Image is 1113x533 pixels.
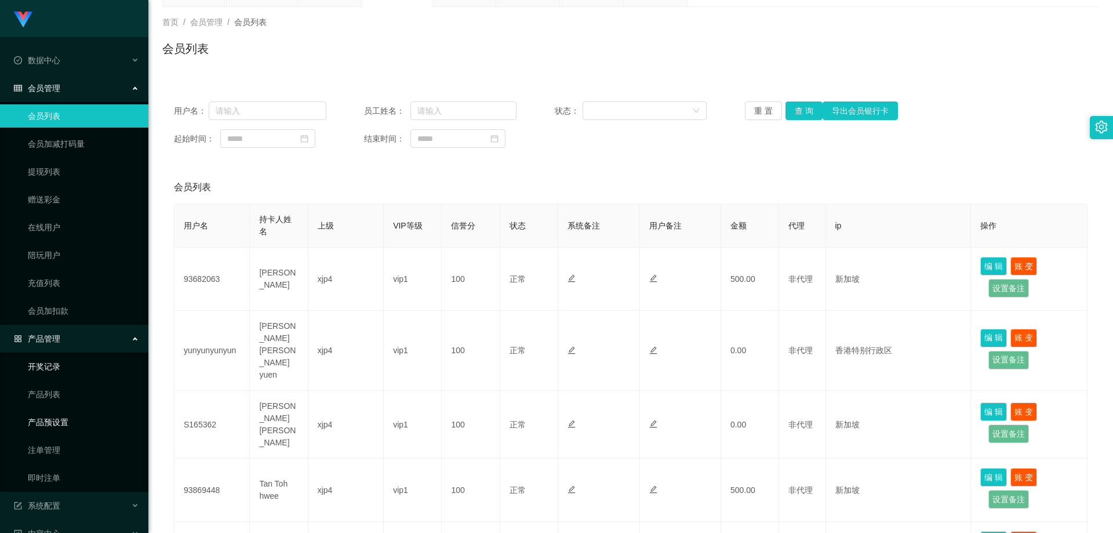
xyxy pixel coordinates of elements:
td: xjp4 [308,391,384,459]
i: 图标: edit [649,485,657,494]
a: 会员加减打码量 [28,132,139,155]
a: 产品列表 [28,383,139,406]
td: yunyunyunyun [174,311,250,391]
td: 100 [442,248,500,311]
span: 用户名： [174,105,209,117]
span: 操作 [980,221,996,230]
a: 在线用户 [28,216,139,239]
button: 设置备注 [988,279,1029,298]
span: 首页 [162,17,179,27]
h1: 会员列表 [162,40,209,57]
span: 非代理 [788,485,813,495]
button: 账 变 [1010,329,1037,347]
span: 非代理 [788,346,813,355]
input: 请输入 [410,101,517,120]
span: 结束时间： [364,133,410,145]
span: 用户名 [184,221,208,230]
i: 图标: edit [649,420,657,428]
span: 会员管理 [14,84,60,93]
span: / [227,17,230,27]
span: 正常 [510,346,526,355]
span: 状态： [555,105,583,117]
span: 非代理 [788,420,813,429]
span: 用户备注 [649,221,682,230]
span: 代理 [788,221,805,230]
a: 产品预设置 [28,411,139,434]
span: 正常 [510,274,526,284]
span: 系统配置 [14,501,60,510]
td: 93869448 [174,459,250,522]
td: 新加坡 [826,391,972,459]
td: xjp4 [308,459,384,522]
i: 图标: table [14,84,22,92]
i: 图标: check-circle-o [14,56,22,64]
td: 新加坡 [826,248,972,311]
a: 即时注单 [28,466,139,490]
span: 起始时间： [174,133,220,145]
td: 0.00 [721,391,779,459]
span: 产品管理 [14,334,60,343]
span: 持卡人姓名 [259,215,292,236]
a: 充值列表 [28,271,139,295]
button: 导出会员银行卡 [823,101,898,120]
i: 图标: edit [568,420,576,428]
button: 设置备注 [988,425,1029,443]
span: 非代理 [788,274,813,284]
td: 93682063 [174,248,250,311]
i: 图标: edit [568,346,576,354]
input: 请输入 [209,101,326,120]
a: 陪玩用户 [28,244,139,267]
td: 500.00 [721,459,779,522]
td: 100 [442,459,500,522]
td: 100 [442,391,500,459]
span: 会员管理 [190,17,223,27]
span: / [183,17,185,27]
i: 图标: calendar [300,135,308,143]
a: 提现列表 [28,160,139,183]
td: 新加坡 [826,459,972,522]
a: 赠送彩金 [28,188,139,211]
button: 设置备注 [988,490,1029,509]
span: 上级 [318,221,334,230]
td: [PERSON_NAME] [250,248,308,311]
button: 账 变 [1010,468,1037,487]
span: 数据中心 [14,56,60,65]
span: 系统备注 [568,221,600,230]
a: 会员列表 [28,104,139,128]
a: 会员加扣款 [28,299,139,322]
td: vip1 [384,248,442,311]
td: S165362 [174,391,250,459]
td: xjp4 [308,248,384,311]
button: 重 置 [745,101,782,120]
span: VIP等级 [393,221,423,230]
button: 账 变 [1010,257,1037,275]
a: 注单管理 [28,438,139,462]
td: xjp4 [308,311,384,391]
i: 图标: edit [568,274,576,282]
i: 图标: edit [568,485,576,494]
td: 0.00 [721,311,779,391]
span: 员工姓名： [364,105,410,117]
td: Tan Toh hwee [250,459,308,522]
button: 编 辑 [980,403,1007,421]
span: 会员列表 [234,17,267,27]
td: 香港特别行政区 [826,311,972,391]
button: 编 辑 [980,468,1007,487]
span: 信誉分 [451,221,475,230]
button: 查 询 [785,101,823,120]
button: 编 辑 [980,329,1007,347]
button: 账 变 [1010,403,1037,421]
span: 状态 [510,221,526,230]
i: 图标: edit [649,346,657,354]
i: 图标: down [693,107,700,115]
td: [PERSON_NAME] [PERSON_NAME] [250,391,308,459]
td: [PERSON_NAME] [PERSON_NAME] yuen [250,311,308,391]
i: 图标: calendar [490,135,499,143]
i: 图标: edit [649,274,657,282]
i: 图标: setting [1095,121,1108,133]
i: 图标: appstore-o [14,335,22,343]
td: 100 [442,311,500,391]
span: 会员列表 [174,180,211,194]
button: 设置备注 [988,351,1029,369]
span: 正常 [510,420,526,429]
